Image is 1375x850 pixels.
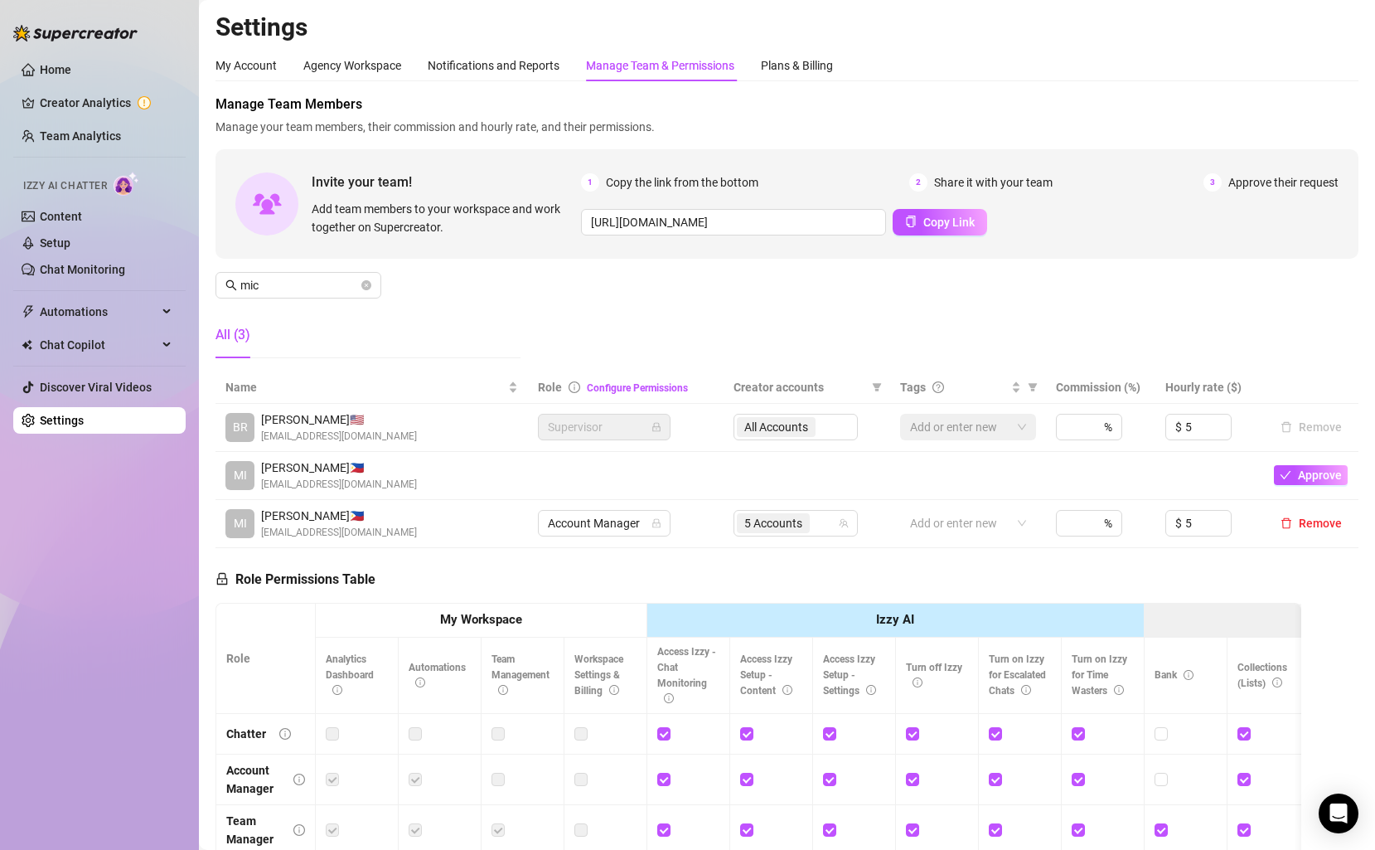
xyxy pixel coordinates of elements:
[909,173,927,192] span: 2
[40,63,71,76] a: Home
[1299,517,1342,530] span: Remove
[761,56,833,75] div: Plans & Billing
[234,466,247,484] span: MI
[261,507,417,525] span: [PERSON_NAME] 🇵🇭
[606,173,758,192] span: Copy the link from the bottom
[491,653,550,697] span: Team Management
[574,653,623,697] span: Workspace Settings & Billing
[215,570,375,590] h5: Role Permissions Table
[215,325,250,345] div: All (3)
[326,653,374,697] span: Analytics Dashboard
[609,685,619,695] span: info-circle
[261,429,417,444] span: [EMAIL_ADDRESS][DOMAIN_NAME]
[215,12,1358,43] h2: Settings
[216,604,316,714] th: Role
[428,56,559,75] div: Notifications and Reports
[1155,372,1264,404] th: Hourly rate ($)
[498,685,508,695] span: info-circle
[234,514,247,532] span: MI
[1046,372,1155,404] th: Commission (%)
[1228,173,1339,192] span: Approve their request
[261,410,417,429] span: [PERSON_NAME] 🇺🇸
[587,382,688,394] a: Configure Permissions
[872,382,882,392] span: filter
[215,572,229,585] span: lock
[13,25,138,41] img: logo-BBDzfeDw.svg
[1155,669,1193,681] span: Bank
[737,513,810,533] span: 5 Accounts
[312,200,574,236] span: Add team members to your workspace and work together on Supercreator.
[989,653,1046,697] span: Turn on Izzy for Escalated Chats
[1028,382,1038,392] span: filter
[1237,662,1287,689] span: Collections (Lists)
[1114,685,1124,695] span: info-circle
[293,824,305,836] span: info-circle
[744,514,802,532] span: 5 Accounts
[226,725,266,743] div: Chatter
[1298,469,1342,482] span: Approve
[1072,653,1127,697] span: Turn on Izzy for Time Wasters
[261,459,417,477] span: [PERSON_NAME] 🇵🇭
[893,209,987,236] button: Copy Link
[548,415,661,440] span: Supervisor
[40,129,121,143] a: Team Analytics
[240,276,358,294] input: Search members
[581,173,599,192] span: 1
[876,612,914,627] strong: Izzy AI
[261,477,417,493] span: [EMAIL_ADDRESS][DOMAIN_NAME]
[1319,794,1358,833] div: Open Intercom Messenger
[332,685,342,695] span: info-circle
[1281,517,1292,529] span: delete
[361,280,371,290] button: close-circle
[934,173,1053,192] span: Share it with your team
[215,118,1358,136] span: Manage your team members, their commission and hourly rate, and their permissions.
[866,685,876,695] span: info-circle
[1274,465,1348,485] button: Approve
[40,236,70,250] a: Setup
[839,518,849,528] span: team
[906,662,962,689] span: Turn off Izzy
[23,178,107,194] span: Izzy AI Chatter
[1021,685,1031,695] span: info-circle
[409,662,466,689] span: Automations
[586,56,734,75] div: Manage Team & Permissions
[215,372,528,404] th: Name
[415,678,425,687] span: info-circle
[40,263,125,276] a: Chat Monitoring
[225,279,237,291] span: search
[40,381,152,394] a: Discover Viral Videos
[740,653,792,697] span: Access Izzy Setup - Content
[869,375,885,400] span: filter
[226,761,280,798] div: Account Manager
[651,422,661,432] span: lock
[261,525,417,541] span: [EMAIL_ADDRESS][DOMAIN_NAME]
[932,381,944,393] span: question-circle
[1274,513,1348,533] button: Remove
[913,678,922,687] span: info-circle
[303,56,401,75] div: Agency Workspace
[569,381,580,393] span: info-circle
[40,299,157,325] span: Automations
[1184,670,1193,680] span: info-circle
[1024,375,1041,400] span: filter
[233,418,248,436] span: BR
[440,612,522,627] strong: My Workspace
[215,56,277,75] div: My Account
[1280,469,1291,481] span: check
[114,172,139,196] img: AI Chatter
[22,305,35,318] span: thunderbolt
[40,414,84,427] a: Settings
[923,216,975,229] span: Copy Link
[664,693,674,703] span: info-circle
[226,812,280,848] div: Team Manager
[22,339,32,351] img: Chat Copilot
[651,518,661,528] span: lock
[1274,417,1348,437] button: Remove
[279,728,291,740] span: info-circle
[900,378,926,396] span: Tags
[782,685,792,695] span: info-circle
[215,95,1358,114] span: Manage Team Members
[657,646,716,705] span: Access Izzy - Chat Monitoring
[733,378,865,396] span: Creator accounts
